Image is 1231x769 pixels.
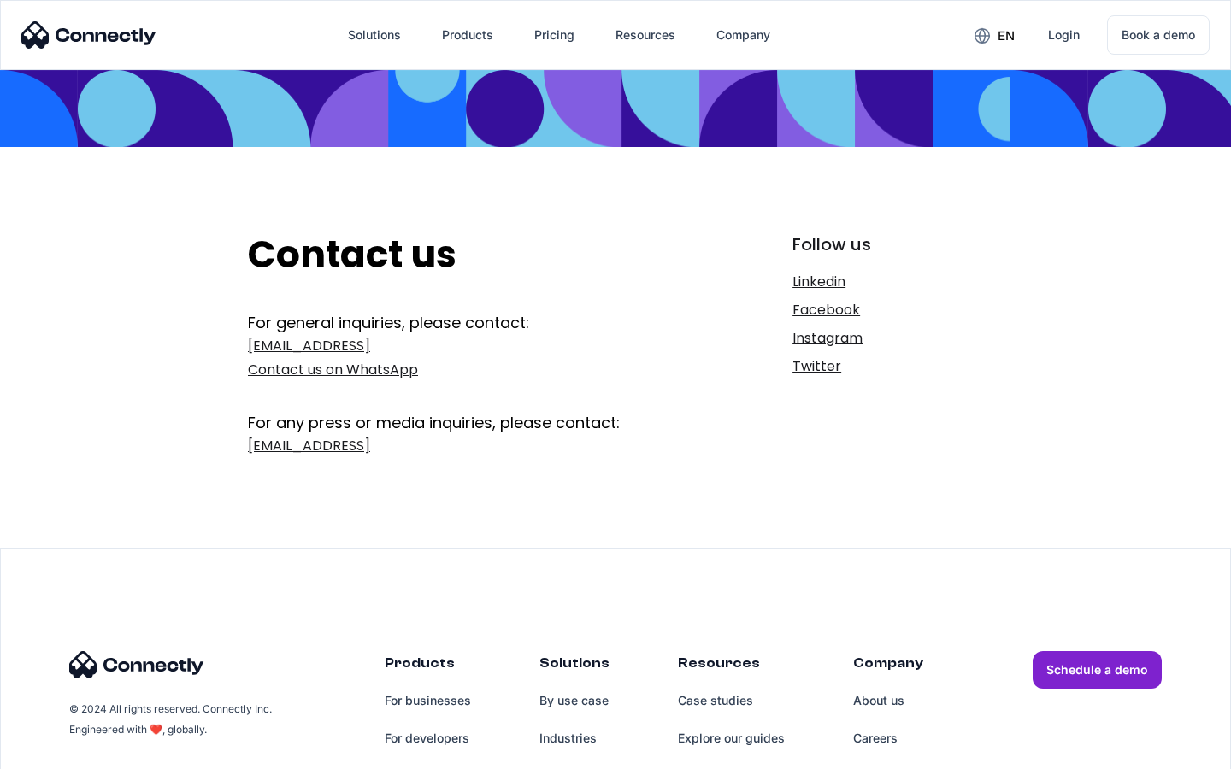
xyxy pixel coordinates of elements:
ul: Language list [34,739,103,763]
a: [EMAIL_ADDRESS] [248,434,681,458]
a: Explore our guides [678,719,785,757]
a: Careers [853,719,923,757]
a: Instagram [792,326,983,350]
div: en [998,24,1015,48]
div: Login [1048,23,1080,47]
a: Book a demo [1107,15,1210,55]
a: Twitter [792,355,983,379]
div: © 2024 All rights reserved. Connectly Inc. Engineered with ❤️, globally. [69,699,274,740]
div: Follow us [792,232,983,256]
a: Schedule a demo [1033,651,1162,689]
a: For businesses [385,682,471,719]
a: By use case [539,682,610,719]
div: For any press or media inquiries, please contact: [248,386,681,434]
div: For general inquiries, please contact: [248,312,681,334]
a: Pricing [521,15,588,56]
a: Login [1034,15,1093,56]
a: [EMAIL_ADDRESS]Contact us on WhatsApp [248,334,681,382]
img: Connectly Logo [69,651,204,678]
div: Solutions [348,23,401,47]
a: About us [853,682,923,719]
div: Resources [678,651,785,682]
div: Company [716,23,770,47]
a: Facebook [792,298,983,322]
a: Industries [539,719,610,757]
a: Linkedin [792,270,983,294]
img: Connectly Logo [21,21,156,49]
div: Solutions [539,651,610,682]
div: Products [385,651,471,682]
h2: Contact us [248,232,681,278]
div: Company [853,651,923,682]
a: Case studies [678,682,785,719]
div: Products [442,23,493,47]
aside: Language selected: English [17,739,103,763]
a: For developers [385,719,471,757]
div: Pricing [534,23,574,47]
div: Resources [615,23,675,47]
